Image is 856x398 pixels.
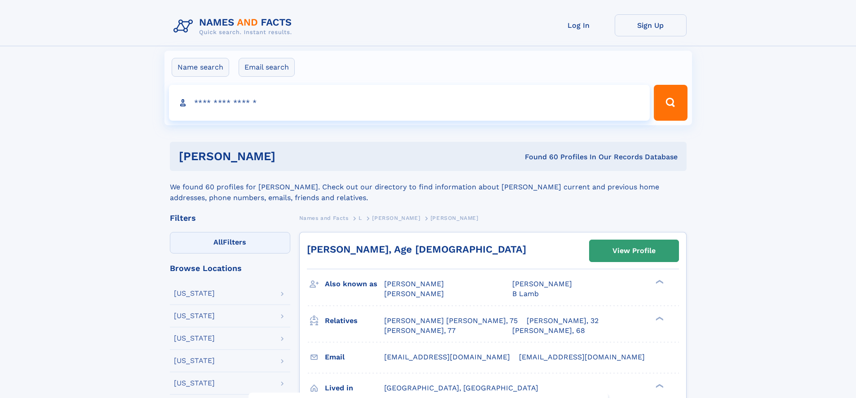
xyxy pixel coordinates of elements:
[372,215,420,221] span: [PERSON_NAME]
[239,58,295,77] label: Email search
[174,335,215,342] div: [US_STATE]
[384,289,444,298] span: [PERSON_NAME]
[325,350,384,365] h3: Email
[615,14,687,36] a: Sign Up
[170,214,290,222] div: Filters
[359,215,362,221] span: L
[384,326,456,336] a: [PERSON_NAME], 77
[325,381,384,396] h3: Lived in
[170,232,290,254] label: Filters
[174,380,215,387] div: [US_STATE]
[174,357,215,364] div: [US_STATE]
[653,279,664,285] div: ❯
[527,316,599,326] a: [PERSON_NAME], 32
[384,384,538,392] span: [GEOGRAPHIC_DATA], [GEOGRAPHIC_DATA]
[325,313,384,328] h3: Relatives
[213,238,223,246] span: All
[307,244,526,255] a: [PERSON_NAME], Age [DEMOGRAPHIC_DATA]
[512,289,539,298] span: B Lamb
[653,315,664,321] div: ❯
[174,290,215,297] div: [US_STATE]
[430,215,479,221] span: [PERSON_NAME]
[179,151,400,162] h1: [PERSON_NAME]
[174,312,215,319] div: [US_STATE]
[169,85,650,121] input: search input
[612,241,656,261] div: View Profile
[170,171,687,203] div: We found 60 profiles for [PERSON_NAME]. Check out our directory to find information about [PERSON...
[512,280,572,288] span: [PERSON_NAME]
[590,240,679,262] a: View Profile
[384,316,518,326] a: [PERSON_NAME] [PERSON_NAME], 75
[170,14,299,39] img: Logo Names and Facts
[653,383,664,389] div: ❯
[372,212,420,223] a: [PERSON_NAME]
[654,85,687,121] button: Search Button
[384,353,510,361] span: [EMAIL_ADDRESS][DOMAIN_NAME]
[359,212,362,223] a: L
[299,212,349,223] a: Names and Facts
[172,58,229,77] label: Name search
[543,14,615,36] a: Log In
[400,152,678,162] div: Found 60 Profiles In Our Records Database
[170,264,290,272] div: Browse Locations
[384,280,444,288] span: [PERSON_NAME]
[325,276,384,292] h3: Also known as
[519,353,645,361] span: [EMAIL_ADDRESS][DOMAIN_NAME]
[512,326,585,336] a: [PERSON_NAME], 68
